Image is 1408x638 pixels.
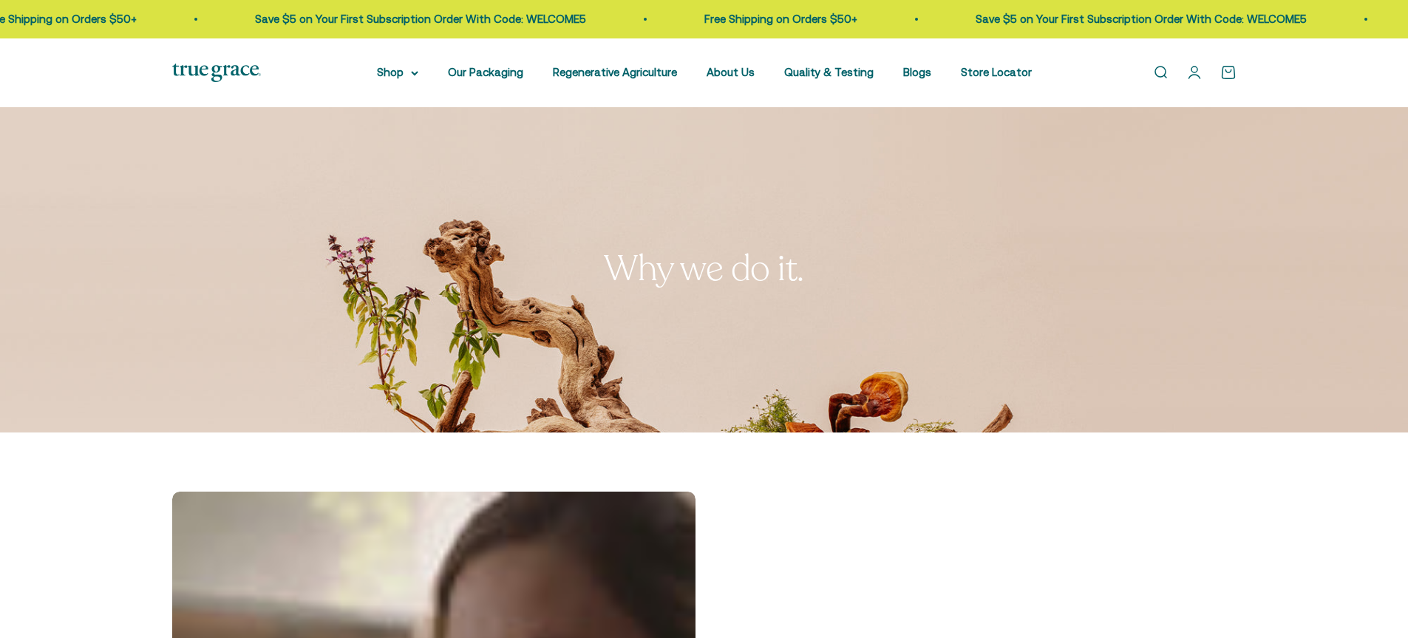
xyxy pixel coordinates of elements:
a: Our Packaging [448,66,523,78]
a: Quality & Testing [784,66,874,78]
split-lines: Why we do it. [604,245,804,293]
a: Regenerative Agriculture [553,66,677,78]
summary: Shop [377,64,418,81]
a: Free Shipping on Orders $50+ [703,13,856,25]
p: Save $5 on Your First Subscription Order With Code: WELCOME5 [974,10,1305,28]
a: About Us [707,66,755,78]
a: Blogs [903,66,931,78]
p: Save $5 on Your First Subscription Order With Code: WELCOME5 [254,10,585,28]
a: Store Locator [961,66,1032,78]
